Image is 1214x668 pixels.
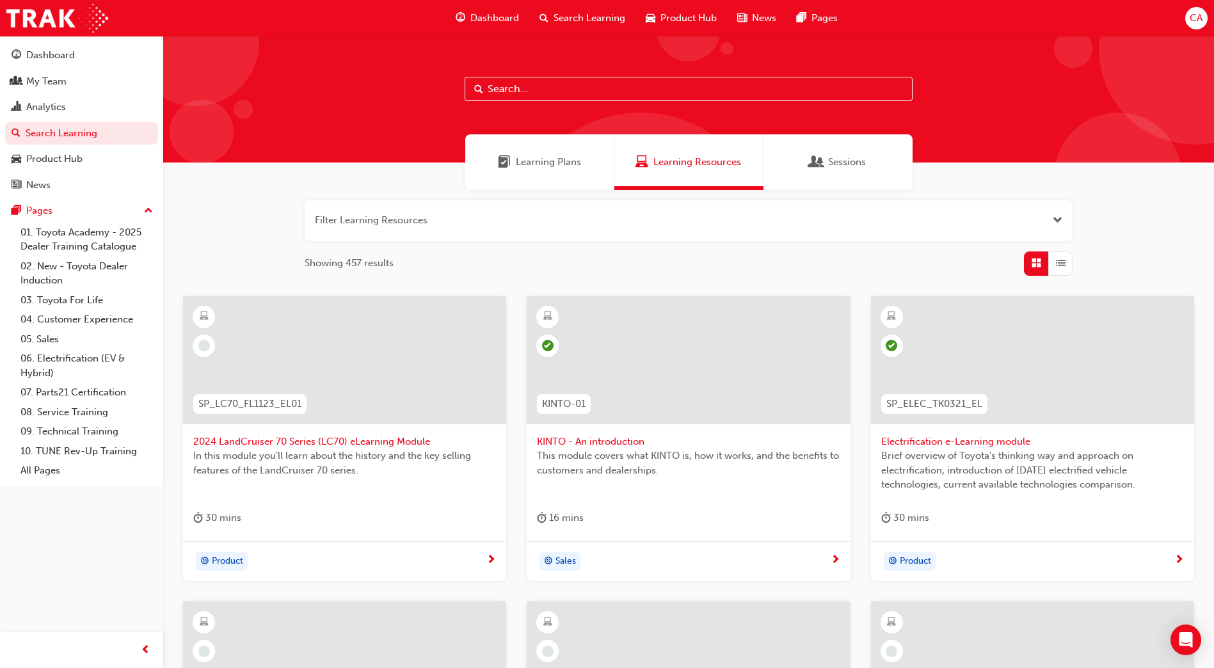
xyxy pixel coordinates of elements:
[881,510,891,526] span: duration-icon
[542,340,554,351] span: learningRecordVerb_PASS-icon
[811,11,838,26] span: Pages
[660,11,717,26] span: Product Hub
[15,461,158,481] a: All Pages
[1190,11,1202,26] span: CA
[763,134,913,190] a: SessionsSessions
[474,82,483,97] span: Search
[653,155,741,170] span: Learning Resources
[5,173,158,197] a: News
[144,203,153,219] span: up-icon
[527,296,850,582] a: KINTO-01KINTO - An introductionThis module covers what KINTO is, how it works, and the benefits t...
[212,554,243,569] span: Product
[26,74,67,89] div: My Team
[15,310,158,330] a: 04. Customer Experience
[542,397,586,411] span: KINTO-01
[544,553,553,570] span: target-icon
[871,296,1194,582] a: SP_ELEC_TK0321_ELElectrification e-Learning moduleBrief overview of Toyota’s thinking way and app...
[12,154,21,165] span: car-icon
[787,5,848,31] a: pages-iconPages
[486,555,496,566] span: next-icon
[465,134,614,190] a: Learning PlansLearning Plans
[1053,213,1062,228] button: Open the filter
[887,308,896,325] span: learningResourceType_ELEARNING-icon
[537,434,840,449] span: KINTO - An introduction
[15,290,158,310] a: 03. Toyota For Life
[15,257,158,290] a: 02. New - Toyota Dealer Induction
[1056,256,1066,271] span: List
[828,155,866,170] span: Sessions
[881,510,929,526] div: 30 mins
[797,10,806,26] span: pages-icon
[887,614,896,631] span: learningResourceType_ELEARNING-icon
[5,199,158,223] button: Pages
[15,349,158,383] a: 06. Electrification (EV & Hybrid)
[737,10,747,26] span: news-icon
[12,180,21,191] span: news-icon
[15,330,158,349] a: 05. Sales
[752,11,776,26] span: News
[200,614,209,631] span: learningResourceType_ELEARNING-icon
[470,11,519,26] span: Dashboard
[12,50,21,61] span: guage-icon
[198,340,210,351] span: learningRecordVerb_NONE-icon
[5,70,158,93] a: My Team
[888,553,897,570] span: target-icon
[12,102,21,113] span: chart-icon
[456,10,465,26] span: guage-icon
[445,5,529,31] a: guage-iconDashboard
[200,553,209,570] span: target-icon
[193,449,496,477] span: In this module you'll learn about the history and the key selling features of the LandCruiser 70 ...
[635,155,648,170] span: Learning Resources
[646,10,655,26] span: car-icon
[26,178,51,193] div: News
[543,308,552,325] span: learningResourceType_ELEARNING-icon
[810,155,823,170] span: Sessions
[15,383,158,402] a: 07. Parts21 Certification
[881,434,1184,449] span: Electrification e-Learning module
[12,128,20,139] span: search-icon
[516,155,581,170] span: Learning Plans
[537,449,840,477] span: This module covers what KINTO is, how it works, and the benefits to customers and dealerships.
[26,100,66,115] div: Analytics
[1032,256,1041,271] span: Grid
[881,449,1184,492] span: Brief overview of Toyota’s thinking way and approach on electrification, introduction of [DATE] e...
[886,340,897,351] span: learningRecordVerb_COMPLETE-icon
[555,554,576,569] span: Sales
[12,205,21,217] span: pages-icon
[886,397,982,411] span: SP_ELEC_TK0321_EL
[886,646,897,657] span: learningRecordVerb_NONE-icon
[543,614,552,631] span: learningResourceType_ELEARNING-icon
[193,510,241,526] div: 30 mins
[539,10,548,26] span: search-icon
[198,646,210,657] span: learningRecordVerb_NONE-icon
[193,510,203,526] span: duration-icon
[6,4,108,33] img: Trak
[537,510,584,526] div: 16 mins
[727,5,787,31] a: news-iconNews
[635,5,727,31] a: car-iconProduct Hub
[200,308,209,325] span: learningResourceType_ELEARNING-icon
[141,642,150,658] span: prev-icon
[1170,624,1201,655] div: Open Intercom Messenger
[831,555,840,566] span: next-icon
[198,397,301,411] span: SP_LC70_FL1123_EL01
[26,203,52,218] div: Pages
[193,434,496,449] span: 2024 LandCruiser 70 Series (LC70) eLearning Module
[5,95,158,119] a: Analytics
[537,510,547,526] span: duration-icon
[614,134,763,190] a: Learning ResourcesLearning Resources
[529,5,635,31] a: search-iconSearch Learning
[15,402,158,422] a: 08. Service Training
[465,77,913,101] input: Search...
[15,441,158,461] a: 10. TUNE Rev-Up Training
[5,41,158,199] button: DashboardMy TeamAnalyticsSearch LearningProduct HubNews
[26,152,83,166] div: Product Hub
[554,11,625,26] span: Search Learning
[1174,555,1184,566] span: next-icon
[5,122,158,145] a: Search Learning
[15,223,158,257] a: 01. Toyota Academy - 2025 Dealer Training Catalogue
[15,422,158,441] a: 09. Technical Training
